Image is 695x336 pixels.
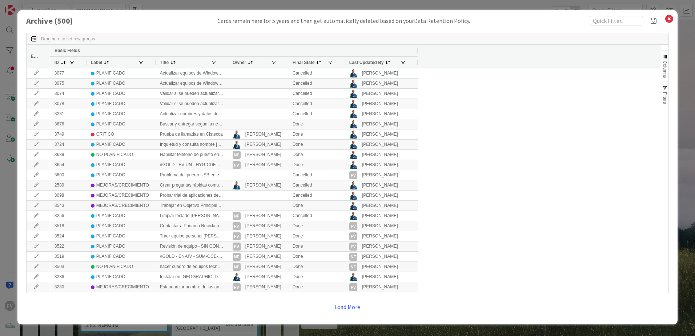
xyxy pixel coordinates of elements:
[288,262,345,272] div: Done
[96,252,125,261] div: PLANIFICADO
[245,242,281,251] div: [PERSON_NAME]
[156,109,228,119] div: Actualizar nombres y datos de los teléfonos de la central telefónica de Miami
[156,252,228,261] div: #GOLD - EN-UV - SUM-OCE-09-LP - [PERSON_NAME]
[156,221,228,231] div: Contactar a Panama Recicla para desechos electrónicos - (Aqui colocar lugar de recolección)
[288,68,345,78] div: Cancelled
[245,252,281,261] div: [PERSON_NAME]
[330,300,365,313] button: Load More
[233,141,241,149] img: GA
[156,180,228,190] div: Crear preguntas rápidas comunes y que se vean en el chat de TeamViewer
[349,80,357,88] img: GA
[50,180,87,190] div: 2589
[288,89,345,99] div: Cancelled
[288,129,345,139] div: Done
[362,69,398,78] div: [PERSON_NAME]
[414,17,469,24] span: Data Retention Policy
[96,232,125,241] div: PLANIFICADO
[349,151,357,159] img: GA
[245,140,281,149] div: [PERSON_NAME]
[288,252,345,261] div: Done
[96,272,125,281] div: PLANIFICADO
[156,262,228,272] div: hacer cuadro de equipos tecnológicas para el seguro
[362,79,398,88] div: [PERSON_NAME]
[349,232,357,240] div: FV
[662,61,667,78] span: Columns
[96,120,125,129] div: PLANIFICADO
[156,211,228,221] div: Limpiar teclado [PERSON_NAME] [PERSON_NAME]
[288,79,345,88] div: Cancelled
[362,89,398,98] div: [PERSON_NAME]
[96,211,125,220] div: PLANIFICADO
[349,263,357,271] div: NF
[50,241,87,251] div: 3522
[50,68,87,78] div: 3077
[50,282,87,292] div: 3280
[349,90,357,98] img: GA
[349,100,357,108] img: GA
[288,119,345,129] div: Done
[156,160,228,170] div: #GOLD - EV-UN - HYG-CDE-13-LP - [PERSON_NAME]
[55,60,59,65] span: ID
[96,69,125,78] div: PLANIFICADO
[50,129,87,139] div: 3749
[50,119,87,129] div: 3676
[349,273,357,281] img: GA
[156,79,228,88] div: Actualizar equipos de Windows 10 a Windows 11
[96,242,125,251] div: PLANIFICADO
[233,181,241,189] img: GA
[50,150,87,160] div: 3689
[233,222,241,230] div: FV
[233,232,241,240] div: FV
[233,243,241,251] div: FV
[362,99,398,108] div: [PERSON_NAME]
[288,180,345,190] div: Cancelled
[245,262,281,271] div: [PERSON_NAME]
[349,141,357,149] img: GA
[362,211,398,220] div: [PERSON_NAME]
[362,262,398,271] div: [PERSON_NAME]
[233,212,241,220] div: NF
[349,283,357,291] div: FV
[217,16,470,25] div: Cards remain here for 5 years and then get automatically deleted based on your .
[288,191,345,200] div: Cancelled
[362,109,398,119] div: [PERSON_NAME]
[288,160,345,170] div: Done
[288,272,345,282] div: Done
[362,130,398,139] div: [PERSON_NAME]
[245,283,281,292] div: [PERSON_NAME]
[362,252,398,261] div: [PERSON_NAME]
[96,109,125,119] div: PLANIFICADO
[156,201,228,211] div: Trabajar en Objetivo Principal (Buffer Days)
[96,79,125,88] div: PLANIFICADO
[160,60,169,65] span: Title
[349,253,357,261] div: NF
[156,99,228,109] div: Validar si se pueden actualizar equipos de Windows 10 a Windows 11 - [PERSON_NAME]/SUMRO
[31,54,39,59] span: Edit
[245,272,281,281] div: [PERSON_NAME]
[50,109,87,119] div: 3281
[288,140,345,149] div: Done
[349,161,357,169] img: GA
[245,181,281,190] div: [PERSON_NAME]
[362,272,398,281] div: [PERSON_NAME]
[245,130,281,139] div: [PERSON_NAME]
[50,191,87,200] div: 3098
[589,16,643,25] input: Quick Filter...
[50,140,87,149] div: 3724
[349,131,357,139] img: GA
[662,92,667,104] span: Filters
[156,231,228,241] div: Traer equipo personal [PERSON_NAME] a la oficina para revisión
[288,150,345,160] div: Done
[156,89,228,99] div: Validar si se pueden actualizar equipos de Windows 10 a Windows 11
[362,140,398,149] div: [PERSON_NAME]
[233,253,241,261] div: NF
[349,243,357,251] div: FV
[156,140,228,149] div: Inquietud y consulta nombre [PERSON_NAME]
[50,272,87,282] div: 3236
[362,120,398,129] div: [PERSON_NAME]
[156,241,228,251] div: Revisión de equipo - SIN CONTRATO - PFI-OBA-01-LP - [PERSON_NAME]
[156,170,228,180] div: Problema del puerto USB en equipo de [PERSON_NAME]
[233,273,241,281] img: GA
[96,181,149,190] div: MEJORAS/CRECIMIENTO
[41,36,95,41] span: Drag here to set row groups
